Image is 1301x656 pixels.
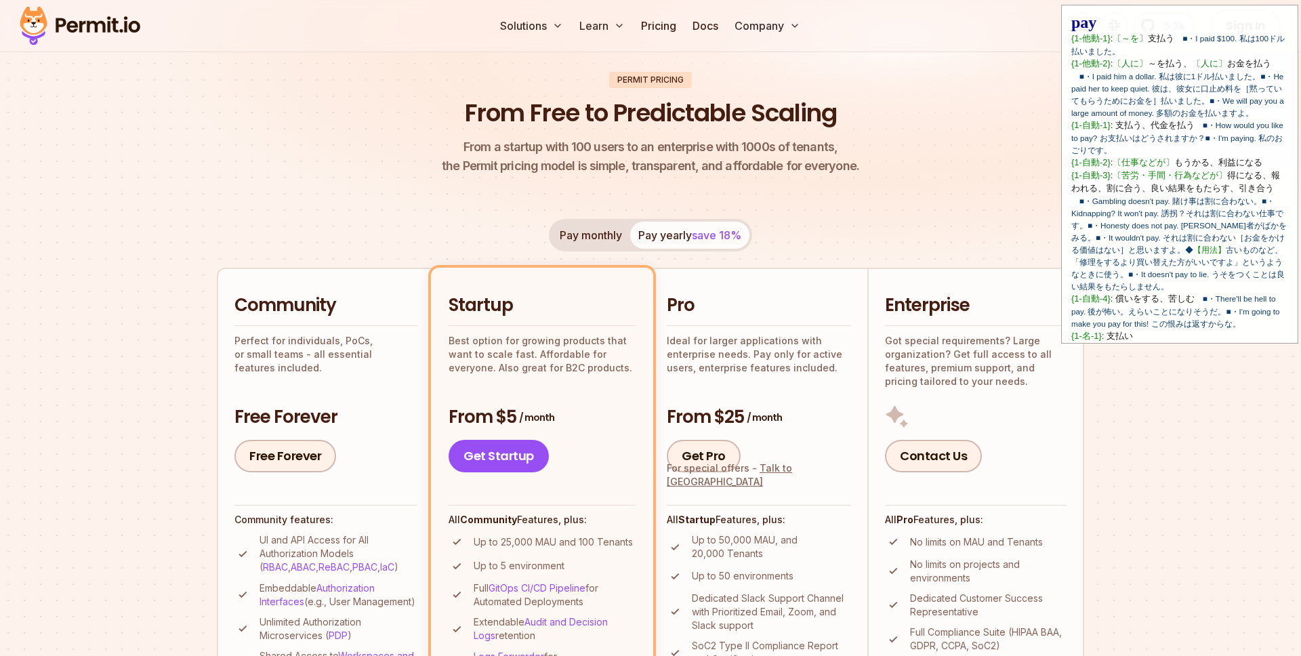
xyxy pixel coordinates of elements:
[449,440,549,472] a: Get Startup
[687,12,724,39] a: Docs
[329,630,348,641] a: PDP
[910,558,1067,585] p: No limits on projects and environments
[489,582,585,594] a: GitOps CI/CD Pipeline
[260,533,417,574] p: UI and API Access for All Authorization Models ( , , , , )
[896,514,913,525] strong: Pro
[667,293,851,318] h2: Pro
[910,592,1067,619] p: Dedicated Customer Success Representative
[910,626,1067,653] p: Full Compliance Suite (HIPAA BAA, GDPR, CCPA, SoC2)
[449,334,636,375] p: Best option for growing products that want to scale fast. Affordable for everyone. Also great for...
[519,411,554,424] span: / month
[465,96,837,130] h1: From Free to Predictable Scaling
[352,561,377,573] a: PBAC
[234,440,336,472] a: Free Forever
[692,533,851,560] p: Up to 50,000 MAU, and 20,000 Tenants
[260,581,417,609] p: Embeddable (e.g., User Management)
[260,615,417,642] p: Unlimited Authorization Microservices ( )
[449,293,636,318] h2: Startup
[885,513,1067,527] h4: All Features, plus:
[474,535,633,549] p: Up to 25,000 MAU and 100 Tenants
[747,411,782,424] span: / month
[667,513,851,527] h4: All Features, plus:
[234,334,417,375] p: Perfect for individuals, PoCs, or small teams - all essential features included.
[14,3,146,49] img: Permit logo
[667,440,741,472] a: Get Pro
[474,559,564,573] p: Up to 5 environment
[692,569,793,583] p: Up to 50 environments
[234,513,417,527] h4: Community features:
[234,293,417,318] h2: Community
[885,293,1067,318] h2: Enterprise
[609,72,692,88] div: Permit Pricing
[574,12,630,39] button: Learn
[449,405,636,430] h3: From $5
[552,222,630,249] button: Pay monthly
[667,405,851,430] h3: From $25
[474,616,608,641] a: Audit and Decision Logs
[667,462,851,489] div: For special offers -
[729,12,806,39] button: Company
[234,405,417,430] h3: Free Forever
[636,12,682,39] a: Pricing
[380,561,394,573] a: IaC
[692,592,851,632] p: Dedicated Slack Support Channel with Prioritized Email, Zoom, and Slack support
[885,334,1067,388] p: Got special requirements? Large organization? Get full access to all features, premium support, a...
[263,561,288,573] a: RBAC
[291,561,316,573] a: ABAC
[442,138,859,176] p: the Permit pricing model is simple, transparent, and affordable for everyone.
[260,582,375,607] a: Authorization Interfaces
[495,12,569,39] button: Solutions
[678,514,716,525] strong: Startup
[474,615,636,642] p: Extendable retention
[442,138,859,157] span: From a startup with 100 users to an enterprise with 1000s of tenants,
[449,513,636,527] h4: All Features, plus:
[318,561,350,573] a: ReBAC
[667,334,851,375] p: Ideal for larger applications with enterprise needs. Pay only for active users, enterprise featur...
[460,514,517,525] strong: Community
[910,535,1043,549] p: No limits on MAU and Tenants
[474,581,636,609] p: Full for Automated Deployments
[885,440,982,472] a: Contact Us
